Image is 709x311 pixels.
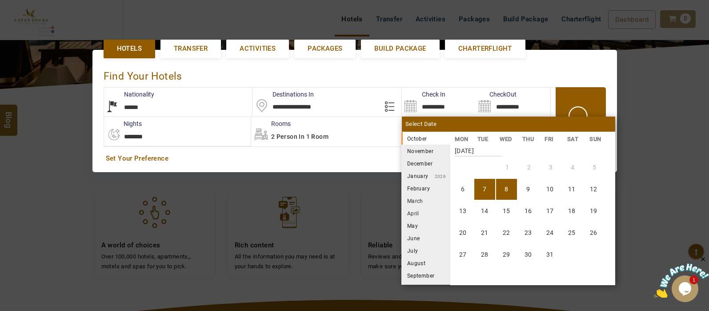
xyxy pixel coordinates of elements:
[562,134,585,144] li: SAT
[240,44,276,53] span: Activities
[474,201,495,222] li: Tuesday, 14 October 2025
[453,222,473,243] li: Monday, 20 October 2025
[226,40,289,58] a: Activities
[474,244,495,265] li: Tuesday, 28 October 2025
[402,88,476,117] input: Search
[561,222,582,243] li: Saturday, 25 October 2025
[561,201,582,222] li: Saturday, 18 October 2025
[453,201,473,222] li: Monday, 13 October 2025
[374,44,426,53] span: Build Package
[450,134,473,144] li: MON
[252,90,314,99] label: Destinations In
[654,255,709,298] iframe: chat widget
[401,194,450,207] li: March
[117,44,142,53] span: Hotels
[401,269,450,282] li: September
[518,222,539,243] li: Thursday, 23 October 2025
[104,61,606,87] div: Find Your Hotels
[361,40,439,58] a: Build Package
[401,219,450,232] li: May
[401,207,450,219] li: April
[496,244,517,265] li: Wednesday, 29 October 2025
[104,90,154,99] label: Nationality
[561,179,582,200] li: Saturday, 11 October 2025
[429,174,446,179] small: 2026
[518,201,539,222] li: Thursday, 16 October 2025
[540,179,561,200] li: Friday, 10 October 2025
[427,137,489,141] small: 2025
[495,134,518,144] li: WED
[401,157,450,170] li: December
[401,257,450,269] li: August
[401,182,450,194] li: February
[445,40,525,58] a: Charterflight
[458,44,512,53] span: Charterflight
[402,90,445,99] label: Check In
[585,134,608,144] li: SUN
[496,222,517,243] li: Wednesday, 22 October 2025
[476,90,517,99] label: CheckOut
[583,201,604,222] li: Sunday, 19 October 2025
[402,117,615,132] div: Select Date
[455,141,502,157] strong: [DATE]
[473,134,495,144] li: TUE
[496,201,517,222] li: Wednesday, 15 October 2025
[517,134,540,144] li: THU
[401,145,450,157] li: November
[251,119,291,128] label: Rooms
[476,88,550,117] input: Search
[106,154,604,163] a: Set Your Preference
[401,170,450,182] li: January
[104,40,155,58] a: Hotels
[518,244,539,265] li: Thursday, 30 October 2025
[453,179,473,200] li: Monday, 6 October 2025
[308,44,342,53] span: Packages
[540,134,563,144] li: FRI
[540,244,561,265] li: Friday, 31 October 2025
[271,133,328,140] span: 2 Person in 1 Room
[583,222,604,243] li: Sunday, 26 October 2025
[104,119,142,128] label: nights
[160,40,221,58] a: Transfer
[540,222,561,243] li: Friday, 24 October 2025
[474,179,495,200] li: Tuesday, 7 October 2025
[518,179,539,200] li: Thursday, 9 October 2025
[401,232,450,244] li: June
[294,40,356,58] a: Packages
[474,222,495,243] li: Tuesday, 21 October 2025
[583,179,604,200] li: Sunday, 12 October 2025
[174,44,208,53] span: Transfer
[401,244,450,257] li: July
[540,201,561,222] li: Friday, 17 October 2025
[453,244,473,265] li: Monday, 27 October 2025
[401,132,450,145] li: October
[496,179,517,200] li: Wednesday, 8 October 2025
